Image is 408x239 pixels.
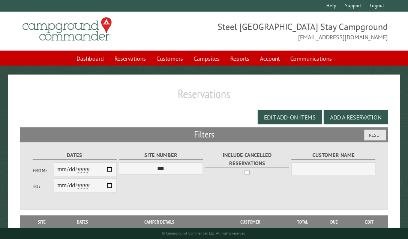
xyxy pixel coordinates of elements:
[258,110,322,124] button: Edit Add-on Items
[162,231,246,236] small: © Campground Commander LLC. All rights reserved.
[20,15,114,44] img: Campground Commander
[105,215,213,229] th: Camper Details
[286,51,336,66] a: Communications
[291,151,375,160] label: Customer Name
[351,215,388,229] th: Edit
[33,183,54,190] label: To:
[317,215,351,229] th: Due
[226,51,254,66] a: Reports
[152,51,187,66] a: Customers
[20,87,387,107] h1: Reservations
[364,130,386,140] button: Reset
[255,51,284,66] a: Account
[20,127,387,142] h2: Filters
[189,51,224,66] a: Campsites
[204,21,388,42] span: Steel [GEOGRAPHIC_DATA] Stay Campground [EMAIL_ADDRESS][DOMAIN_NAME]
[59,215,105,229] th: Dates
[324,110,388,124] button: Add a Reservation
[110,51,150,66] a: Reservations
[33,151,117,160] label: Dates
[24,215,59,229] th: Site
[33,167,54,174] label: From:
[205,151,289,167] label: Include Cancelled Reservations
[72,51,108,66] a: Dashboard
[287,215,317,229] th: Total
[213,215,287,229] th: Customer
[119,151,203,160] label: Site Number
